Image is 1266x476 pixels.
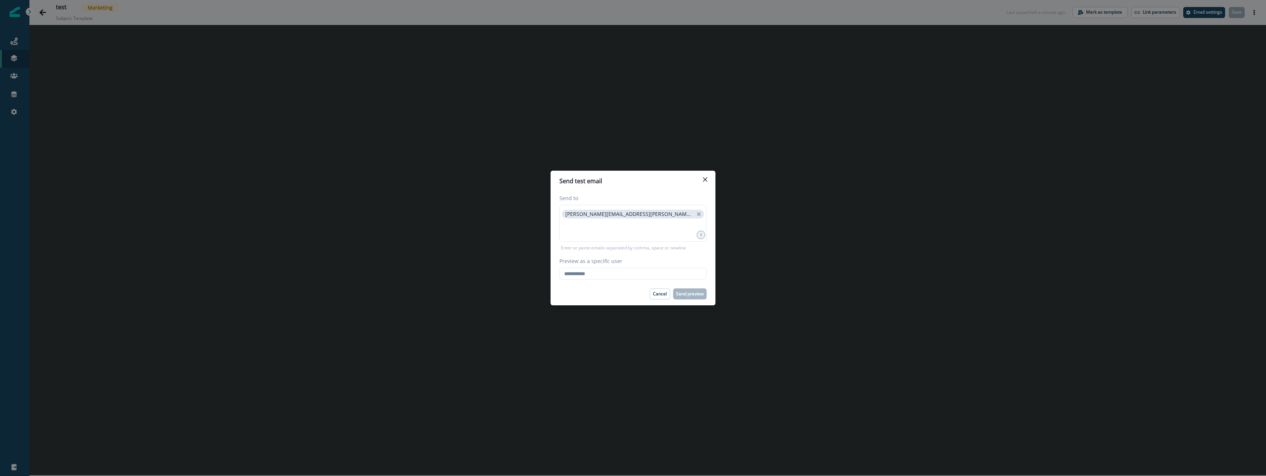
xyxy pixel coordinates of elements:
[559,245,687,251] p: Enter or paste emails separated by comma, space or newline
[559,177,602,185] p: Send test email
[565,211,693,217] p: [PERSON_NAME][EMAIL_ADDRESS][PERSON_NAME][DOMAIN_NAME]
[676,291,704,296] p: Send preview
[699,174,711,185] button: Close
[673,288,707,299] button: Send preview
[653,291,667,296] p: Cancel
[559,257,702,265] label: Preview as a specific user
[559,194,702,202] label: Send to
[697,231,705,239] div: 1
[650,288,670,299] button: Cancel
[696,210,702,218] button: close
